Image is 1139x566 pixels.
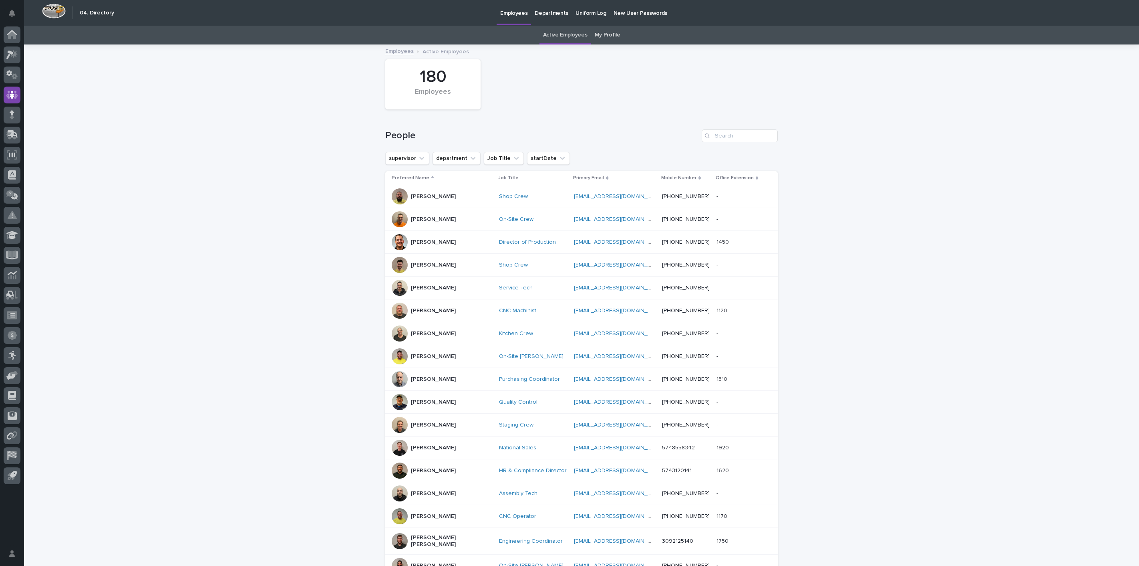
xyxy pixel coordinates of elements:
tr: [PERSON_NAME]Service Tech [EMAIL_ADDRESS][DOMAIN_NAME] [PHONE_NUMBER]-- [385,277,778,299]
a: [PHONE_NUMBER] [662,262,710,268]
p: 1310 [716,374,729,383]
a: [EMAIL_ADDRESS][DOMAIN_NAME] [574,216,664,222]
a: [PHONE_NUMBER] [662,331,710,336]
button: Job Title [484,152,524,165]
p: - [716,489,720,497]
a: [PHONE_NUMBER] [662,194,710,199]
p: [PERSON_NAME] [411,193,456,200]
a: [EMAIL_ADDRESS][DOMAIN_NAME] [574,376,664,382]
h1: People [385,130,698,141]
tr: [PERSON_NAME]Kitchen Crew [EMAIL_ADDRESS][DOMAIN_NAME] [PHONE_NUMBER]-- [385,322,778,345]
tr: [PERSON_NAME] [PERSON_NAME]Engineering Coordinator [EMAIL_ADDRESS][DOMAIN_NAME] 309212514017501750 [385,528,778,555]
a: Staging Crew [499,422,533,429]
a: [EMAIL_ADDRESS][DOMAIN_NAME] [574,239,664,245]
a: [EMAIL_ADDRESS][DOMAIN_NAME] [574,285,664,291]
a: [EMAIL_ADDRESS][DOMAIN_NAME] [574,331,664,336]
p: 1750 [716,536,730,545]
p: Office Extension [716,174,754,182]
div: 180 [399,67,467,87]
tr: [PERSON_NAME]Assembly Tech [EMAIL_ADDRESS][DOMAIN_NAME] [PHONE_NUMBER]-- [385,482,778,505]
a: 3092125140 [662,538,693,544]
p: [PERSON_NAME] [411,422,456,429]
tr: [PERSON_NAME]National Sales [EMAIL_ADDRESS][DOMAIN_NAME] 574855834219201920 [385,437,778,459]
a: On-Site Crew [499,216,533,223]
p: [PERSON_NAME] [411,399,456,406]
a: Engineering Coordinator [499,538,563,545]
a: Shop Crew [499,262,528,269]
input: Search [702,129,778,142]
a: My Profile [595,26,620,44]
p: [PERSON_NAME] [411,467,456,474]
a: [EMAIL_ADDRESS][DOMAIN_NAME] [574,308,664,313]
p: 1450 [716,237,730,246]
h2: 04. Directory [80,10,114,16]
tr: [PERSON_NAME]On-Site Crew [EMAIL_ADDRESS][DOMAIN_NAME] [PHONE_NUMBER]-- [385,208,778,231]
p: Mobile Number [661,174,696,182]
p: - [716,329,720,337]
p: Job Title [498,174,519,182]
a: [PHONE_NUMBER] [662,399,710,405]
p: - [716,283,720,291]
p: 1920 [716,443,730,451]
a: National Sales [499,445,536,451]
a: On-Site [PERSON_NAME] [499,353,563,360]
a: [EMAIL_ADDRESS][DOMAIN_NAME] [574,468,664,473]
a: [PHONE_NUMBER] [662,216,710,222]
p: [PERSON_NAME] [411,513,456,520]
p: [PERSON_NAME] [411,490,456,497]
a: 5743120141 [662,468,692,473]
a: [EMAIL_ADDRESS][DOMAIN_NAME] [574,262,664,268]
a: [PHONE_NUMBER] [662,376,710,382]
a: [PHONE_NUMBER] [662,285,710,291]
p: - [716,214,720,223]
a: [PHONE_NUMBER] [662,491,710,496]
tr: [PERSON_NAME]On-Site [PERSON_NAME] [EMAIL_ADDRESS][DOMAIN_NAME] [PHONE_NUMBER]-- [385,345,778,368]
tr: [PERSON_NAME]Staging Crew [EMAIL_ADDRESS][DOMAIN_NAME] [PHONE_NUMBER]-- [385,414,778,437]
tr: [PERSON_NAME]HR & Compliance Director [EMAIL_ADDRESS][DOMAIN_NAME] 574312014116201620 [385,459,778,482]
a: [PHONE_NUMBER] [662,354,710,359]
p: [PERSON_NAME] [411,330,456,337]
p: - [716,260,720,269]
p: - [716,397,720,406]
div: Employees [399,88,467,105]
p: [PERSON_NAME] [PERSON_NAME] [411,534,491,548]
p: - [716,420,720,429]
a: CNC Machinist [499,307,536,314]
a: [PHONE_NUMBER] [662,513,710,519]
a: [EMAIL_ADDRESS][DOMAIN_NAME] [574,538,664,544]
tr: [PERSON_NAME]Shop Crew [EMAIL_ADDRESS][DOMAIN_NAME] [PHONE_NUMBER]-- [385,254,778,277]
p: [PERSON_NAME] [411,353,456,360]
p: - [716,192,720,200]
a: [EMAIL_ADDRESS][DOMAIN_NAME] [574,491,664,496]
a: [PHONE_NUMBER] [662,422,710,428]
tr: [PERSON_NAME]Purchasing Coordinator [EMAIL_ADDRESS][DOMAIN_NAME] [PHONE_NUMBER]13101310 [385,368,778,391]
a: Service Tech [499,285,533,291]
button: department [433,152,481,165]
p: [PERSON_NAME] [411,376,456,383]
a: [EMAIL_ADDRESS][DOMAIN_NAME] [574,194,664,199]
p: Active Employees [423,46,469,55]
a: Active Employees [543,26,588,44]
a: Director of Production [499,239,556,246]
a: Assembly Tech [499,490,537,497]
p: [PERSON_NAME] [411,262,456,269]
a: Purchasing Coordinator [499,376,560,383]
p: [PERSON_NAME] [411,445,456,451]
p: 1120 [716,306,729,314]
tr: [PERSON_NAME]Quality Control [EMAIL_ADDRESS][DOMAIN_NAME] [PHONE_NUMBER]-- [385,391,778,414]
p: [PERSON_NAME] [411,216,456,223]
a: [EMAIL_ADDRESS][DOMAIN_NAME] [574,399,664,405]
p: Preferred Name [392,174,429,182]
button: startDate [527,152,570,165]
a: 5748558342 [662,445,695,451]
a: HR & Compliance Director [499,467,567,474]
a: Kitchen Crew [499,330,533,337]
a: [EMAIL_ADDRESS][DOMAIN_NAME] [574,513,664,519]
p: [PERSON_NAME] [411,239,456,246]
p: - [716,352,720,360]
tr: [PERSON_NAME]CNC Machinist [EMAIL_ADDRESS][DOMAIN_NAME] [PHONE_NUMBER]11201120 [385,299,778,322]
a: [EMAIL_ADDRESS][DOMAIN_NAME] [574,354,664,359]
tr: [PERSON_NAME]CNC Operator [EMAIL_ADDRESS][DOMAIN_NAME] [PHONE_NUMBER]11701170 [385,505,778,528]
p: [PERSON_NAME] [411,307,456,314]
